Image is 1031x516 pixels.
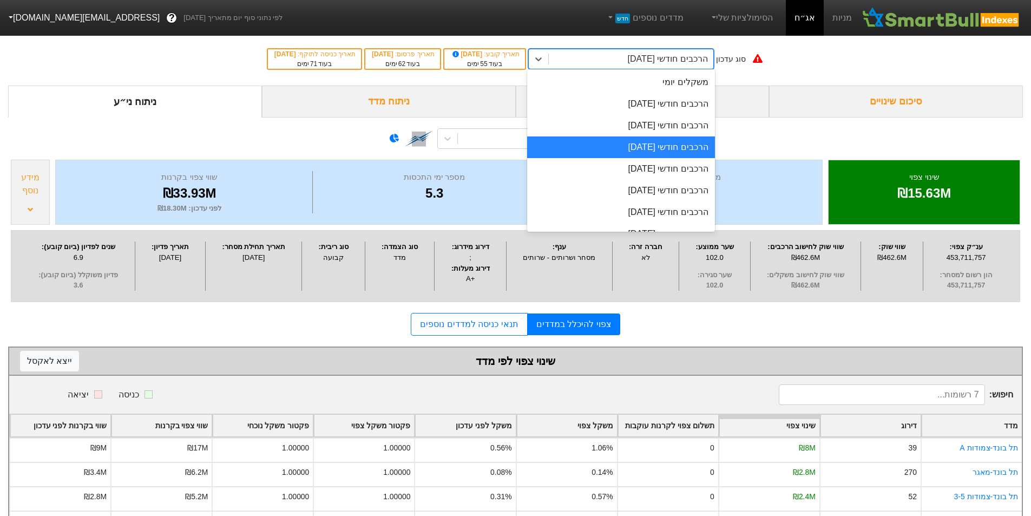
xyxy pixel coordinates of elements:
[371,59,435,69] div: בעוד ימים
[517,415,617,437] div: Toggle SortBy
[516,86,770,117] div: ביקושים והיצעים צפויים
[273,59,356,69] div: בעוד ימים
[187,442,208,454] div: ₪17M
[20,351,79,371] button: ייצא לאקסל
[119,388,139,401] div: כניסה
[719,415,819,437] div: Toggle SortBy
[69,171,310,184] div: שווי צפוי בקרנות
[383,467,410,478] div: 1.00000
[415,415,515,437] div: Toggle SortBy
[274,50,298,58] span: [DATE]
[213,415,313,437] div: Toggle SortBy
[490,467,511,478] div: 0.08%
[793,467,816,478] div: ₪2.8M
[602,7,688,29] a: מדדים נוספיםחדש
[405,125,433,153] img: tase link
[527,201,715,223] div: הרכבים חודשי [DATE]
[368,241,432,252] div: סוג הצמדה :
[8,86,262,117] div: ניתוח ני״ע
[904,467,917,478] div: 270
[908,442,916,454] div: 39
[169,11,175,25] span: ?
[480,60,487,68] span: 55
[753,280,858,291] span: ₪462.6M
[310,60,317,68] span: 71
[615,241,677,252] div: חברה זרה :
[922,415,1022,437] div: Toggle SortBy
[779,384,1013,405] span: חיפוש :
[138,241,203,252] div: תאריך פדיון :
[84,467,107,478] div: ₪3.4M
[716,54,746,65] div: סוג עדכון
[111,415,212,437] div: Toggle SortBy
[25,252,132,263] div: 6.9
[25,241,132,252] div: שנים לפדיון (ביום קובע) :
[926,270,1006,280] span: הון רשום למסחר :
[509,252,609,263] div: מסחר ושרותים - שרותים
[450,49,520,59] div: תאריך קובע :
[769,86,1023,117] div: סיכום שינויים
[527,180,715,201] div: הרכבים חודשי [DATE]
[861,7,1022,29] img: SmartBull
[527,136,715,158] div: הרכבים חודשי [DATE]
[527,71,715,93] div: משקלים יומי
[316,184,553,203] div: 5.3
[527,115,715,136] div: הרכבים חודשי [DATE]
[450,59,520,69] div: בעוד ימים
[383,491,410,502] div: 1.00000
[820,415,921,437] div: Toggle SortBy
[793,491,816,502] div: ₪2.4M
[368,252,432,263] div: מדד
[682,252,747,263] div: 102.0
[618,415,718,437] div: Toggle SortBy
[710,442,714,454] div: 0
[710,467,714,478] div: 0
[398,60,405,68] span: 62
[490,442,511,454] div: 0.56%
[527,223,715,245] div: הרכבים חודשי [DATE]
[14,171,47,197] div: מידע נוסף
[509,241,609,252] div: ענף :
[20,353,1011,369] div: שינוי צפוי לפי מדד
[183,12,283,23] span: לפי נתוני סוף יום מתאריך [DATE]
[615,14,630,23] span: חדש
[451,50,484,58] span: [DATE]
[682,280,747,291] span: 102.0
[926,252,1006,263] div: 453,711,757
[527,158,715,180] div: הרכבים חודשי [DATE]
[527,93,715,115] div: הרכבים חודשי [DATE]
[411,313,527,336] a: תנאי כניסה למדדים נוספים
[383,442,410,454] div: 1.00000
[615,252,677,263] div: לא
[185,467,208,478] div: ₪6.2M
[437,241,503,252] div: דירוג מידרוג :
[314,415,414,437] div: Toggle SortBy
[372,50,395,58] span: [DATE]
[592,491,613,502] div: 0.57%
[960,443,1018,452] a: תל בונד-צמודות A
[528,313,620,335] a: צפוי להיכלל במדדים
[779,384,985,405] input: 7 רשומות...
[437,252,503,263] div: ;
[705,7,778,29] a: הסימולציות שלי
[84,491,107,502] div: ₪2.8M
[69,184,310,203] div: ₪33.93M
[592,467,613,478] div: 0.14%
[864,252,920,263] div: ₪462.6M
[25,280,132,291] span: 3.6
[926,280,1006,291] span: 453,711,757
[273,49,356,59] div: תאריך כניסה לתוקף :
[753,252,858,263] div: ₪462.6M
[682,270,747,280] span: שער סגירה :
[437,273,503,284] div: A+
[710,491,714,502] div: 0
[437,263,503,274] div: דירוג מעלות :
[262,86,516,117] div: ניתוח מדד
[864,241,920,252] div: שווי שוק :
[954,492,1018,501] a: תל בונד-צמודות 3-5
[753,270,858,280] span: שווי שוק לחישוב משקלים :
[69,203,310,214] div: לפני עדכון : ₪18.30M
[842,184,1006,203] div: ₪15.63M
[490,491,511,502] div: 0.31%
[908,491,916,502] div: 52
